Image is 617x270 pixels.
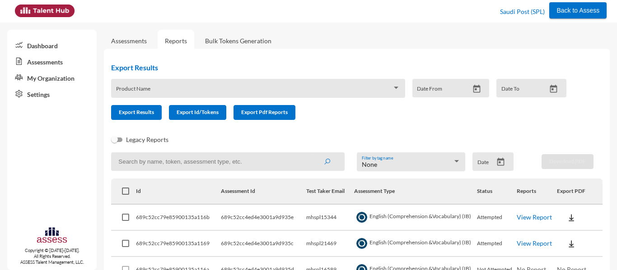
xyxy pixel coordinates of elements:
a: My Organization [7,69,97,86]
button: Open calendar [493,157,509,167]
td: mhspl21469 [306,231,354,257]
td: 689c52cc4ed4e3001a9d935c [221,231,306,257]
h2: Export Results [111,63,574,72]
span: Export Results [119,109,154,115]
a: Back to Assess [549,5,607,14]
button: Open calendar [546,84,561,94]
th: Id [136,178,221,205]
a: Settings [7,86,97,102]
button: Back to Assess [549,2,607,18]
button: Open calendar [469,84,485,94]
td: mhspl15344 [306,205,354,231]
td: English (Comprehension &Vocabulary) (IB) [354,205,477,231]
a: Assessments [111,37,147,45]
td: Attempted [477,231,517,257]
a: Reports [158,30,194,52]
a: Bulk Tokens Generation [198,30,279,52]
th: Assessment Type [354,178,477,205]
a: Assessments [7,53,97,69]
td: 689c52cc79e85900135a1169 [136,231,221,257]
span: None [362,160,377,168]
span: Legacy Reports [126,134,168,145]
td: Attempted [477,205,517,231]
th: Assessment Id [221,178,306,205]
td: 689c52cc4ed4e3001a9d935e [221,205,306,231]
input: Search by name, token, assessment type, etc. [111,152,345,171]
p: Copyright © [DATE]-[DATE]. All Rights Reserved. ASSESS Talent Management, LLC. [7,247,97,265]
button: Export Pdf Reports [234,105,295,120]
span: Export Pdf Reports [241,109,288,115]
td: 689c52cc79e85900135a116b [136,205,221,231]
button: Export Id/Tokens [169,105,226,120]
th: Export PDF [557,178,603,205]
th: Test Taker Email [306,178,354,205]
a: Dashboard [7,37,97,53]
td: English (Comprehension &Vocabulary) (IB) [354,231,477,257]
span: Download PDF [549,158,586,165]
span: Back to Assess [556,7,599,14]
th: Reports [517,178,557,205]
a: View Report [517,213,552,221]
th: Status [477,178,517,205]
p: Saudi Post (SPL) [500,5,545,19]
a: View Report [517,239,552,247]
button: Export Results [111,105,162,120]
span: Export Id/Tokens [177,109,219,115]
img: assesscompany-logo.png [36,226,67,246]
button: Download PDF [542,154,594,169]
